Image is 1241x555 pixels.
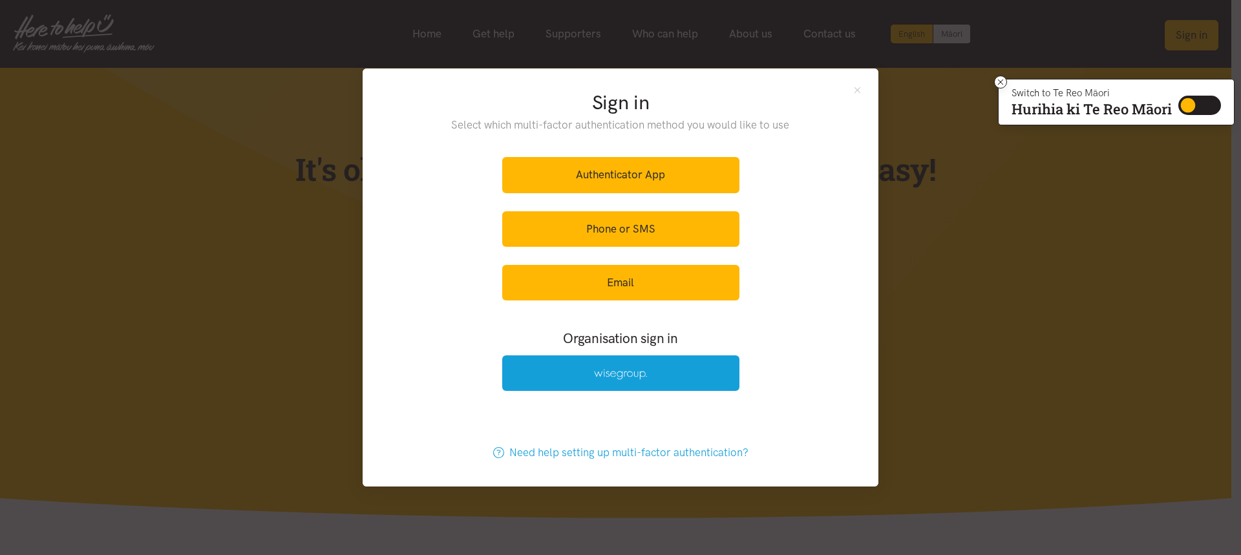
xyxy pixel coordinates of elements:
[502,265,739,300] a: Email
[502,211,739,247] a: Phone or SMS
[1012,89,1172,97] p: Switch to Te Reo Māori
[852,84,863,95] button: Close
[502,157,739,193] a: Authenticator App
[1012,103,1172,115] p: Hurihia ki Te Reo Māori
[425,89,816,116] h2: Sign in
[480,435,762,470] a: Need help setting up multi-factor authentication?
[594,369,647,380] img: Wise Group
[467,329,774,348] h3: Organisation sign in
[425,116,816,134] p: Select which multi-factor authentication method you would like to use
